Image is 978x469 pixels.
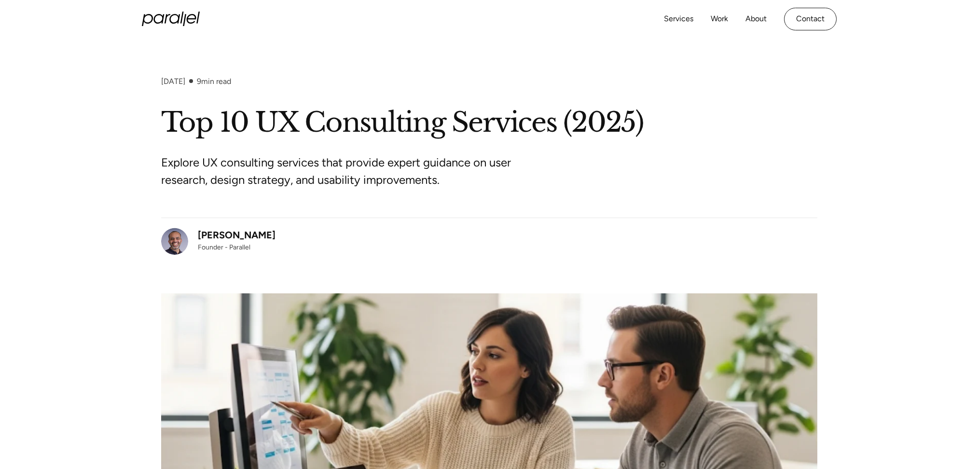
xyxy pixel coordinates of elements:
[161,228,275,255] a: [PERSON_NAME]Founder - Parallel
[664,12,693,26] a: Services
[198,228,275,242] div: [PERSON_NAME]
[784,8,837,30] a: Contact
[197,77,231,86] div: min read
[197,77,201,86] span: 9
[161,228,188,255] img: Robin Dhanwani
[142,12,200,26] a: home
[161,77,185,86] div: [DATE]
[198,242,275,252] div: Founder - Parallel
[711,12,728,26] a: Work
[745,12,767,26] a: About
[161,105,817,140] h1: Top 10 UX Consulting Services (2025)
[161,154,523,189] p: Explore UX consulting services that provide expert guidance on user research, design strategy, an...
